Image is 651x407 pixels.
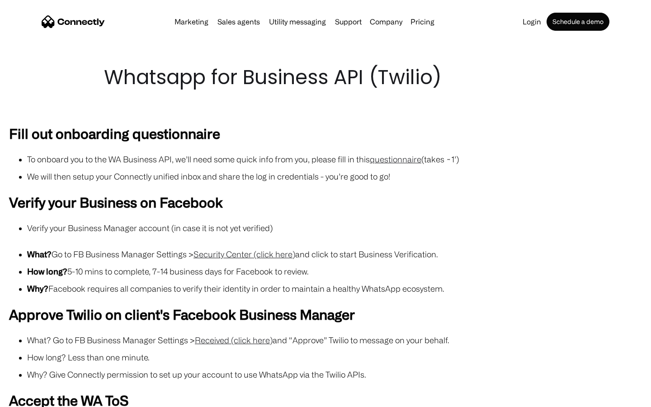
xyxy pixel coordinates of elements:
li: Verify your Business Manager account (in case it is not yet verified) [27,222,642,234]
a: questionnaire [370,155,421,164]
li: To onboard you to the WA Business API, we’ll need some quick info from you, please fill in this (... [27,153,642,166]
strong: Why? [27,284,48,293]
li: Why? Give Connectly permission to set up your account to use WhatsApp via the Twilio APIs. [27,368,642,381]
li: What? Go to FB Business Manager Settings > and “Approve” Twilio to message on your behalf. [27,334,642,346]
li: Facebook requires all companies to verify their identity in order to maintain a healthy WhatsApp ... [27,282,642,295]
a: Sales agents [214,18,264,25]
strong: Fill out onboarding questionnaire [9,126,220,141]
a: Utility messaging [265,18,330,25]
a: Support [331,18,365,25]
li: How long? Less than one minute. [27,351,642,364]
a: Marketing [171,18,212,25]
div: Company [370,15,402,28]
a: Security Center (click here) [193,250,295,259]
h1: Whatsapp for Business API (Twilio) [104,63,547,91]
a: Pricing [407,18,438,25]
strong: Approve Twilio on client's Facebook Business Manager [9,307,355,322]
strong: How long? [27,267,67,276]
a: Schedule a demo [547,13,609,31]
li: 5-10 mins to complete, 7-14 business days for Facebook to review. [27,265,642,278]
a: Received (click here) [195,336,273,345]
strong: Verify your Business on Facebook [9,194,223,210]
aside: Language selected: English [9,391,54,404]
ul: Language list [18,391,54,404]
li: We will then setup your Connectly unified inbox and share the log in credentials - you’re good to... [27,170,642,183]
a: Login [519,18,545,25]
strong: What? [27,250,52,259]
li: Go to FB Business Manager Settings > and click to start Business Verification. [27,248,642,260]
